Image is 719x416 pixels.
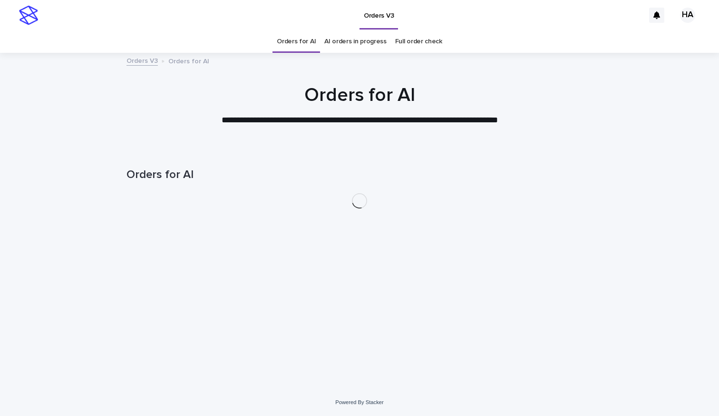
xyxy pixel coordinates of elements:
h1: Orders for AI [126,168,593,182]
a: AI orders in progress [324,30,387,53]
h1: Orders for AI [126,84,593,107]
div: HA [680,8,695,23]
img: stacker-logo-s-only.png [19,6,38,25]
p: Orders for AI [168,55,209,66]
a: Powered By Stacker [335,399,383,405]
a: Orders V3 [126,55,158,66]
a: Full order check [395,30,442,53]
a: Orders for AI [277,30,316,53]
